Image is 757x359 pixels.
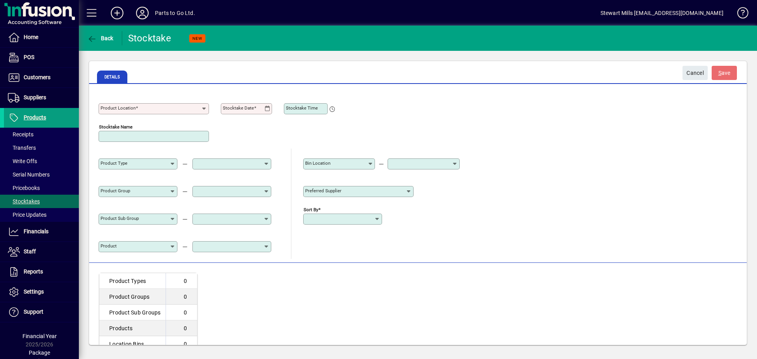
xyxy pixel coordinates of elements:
span: S [718,70,722,76]
span: Serial Numbers [8,171,50,178]
td: 0 [166,273,197,289]
span: Financial Year [22,333,57,339]
a: Home [4,28,79,47]
span: Suppliers [24,94,46,100]
a: Pricebooks [4,181,79,195]
span: Customers [24,74,50,80]
a: POS [4,48,79,67]
a: Support [4,302,79,322]
mat-label: Product Sub group [101,216,139,221]
mat-label: Sort By [304,207,318,212]
app-page-header-button: Back [79,31,122,45]
button: Add [104,6,130,20]
td: Product Groups [99,289,166,305]
button: Profile [130,6,155,20]
button: Back [85,31,116,45]
a: Transfers [4,141,79,154]
a: Settings [4,282,79,302]
span: Details [97,71,127,83]
span: Products [24,114,46,121]
span: Cancel [686,67,704,80]
a: Customers [4,68,79,87]
a: Price Updates [4,208,79,221]
mat-label: Stocktake Name [99,124,132,130]
a: Stocktakes [4,195,79,208]
span: Receipts [8,131,34,138]
td: Product Sub Groups [99,305,166,320]
a: Suppliers [4,88,79,108]
div: Stocktake [128,32,171,45]
span: Home [24,34,38,40]
a: Receipts [4,128,79,141]
td: Products [99,320,166,336]
div: Parts to Go Ltd. [155,7,195,19]
span: Staff [24,248,36,255]
span: Support [24,309,43,315]
span: ave [718,67,731,80]
mat-label: Stocktake Date [223,105,254,111]
span: Settings [24,288,44,295]
span: NEW [192,36,202,41]
mat-label: Product [101,243,117,249]
mat-label: Stocktake Time [286,105,318,111]
span: Write Offs [8,158,37,164]
td: Location Bins [99,336,166,352]
td: 0 [166,289,197,305]
span: Financials [24,228,48,234]
mat-label: Product Group [101,188,130,193]
a: Serial Numbers [4,168,79,181]
mat-label: Product Type [101,160,127,166]
a: Staff [4,242,79,262]
a: Reports [4,262,79,282]
span: Pricebooks [8,185,40,191]
span: Reports [24,268,43,275]
a: Knowledge Base [731,2,747,27]
td: 0 [166,336,197,352]
span: Package [29,350,50,356]
span: POS [24,54,34,60]
span: Price Updates [8,212,47,218]
button: Cancel [682,66,708,80]
span: Back [87,35,114,41]
span: Stocktakes [8,198,40,205]
a: Write Offs [4,154,79,168]
span: Transfers [8,145,36,151]
td: 0 [166,320,197,336]
div: Stewart Mills [EMAIL_ADDRESS][DOMAIN_NAME] [600,7,723,19]
td: Product Types [99,273,166,289]
button: Save [712,66,737,80]
a: Financials [4,222,79,242]
mat-label: Preferred Supplier [305,188,341,193]
mat-label: Product Location [101,105,136,111]
td: 0 [166,305,197,320]
mat-label: Bin Location [305,160,330,166]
